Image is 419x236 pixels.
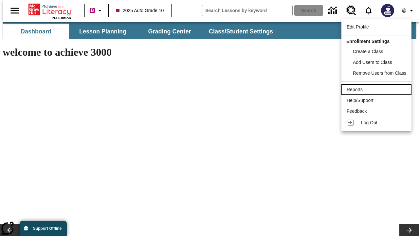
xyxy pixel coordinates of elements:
[361,120,377,125] span: Log Out
[346,39,390,44] span: Enrollment Settings
[347,98,373,103] span: Help/Support
[347,87,363,92] span: Reports
[347,24,369,29] span: Edit Profile
[347,108,367,114] span: Feedback
[353,49,383,54] span: Create a Class
[353,60,392,65] span: Add Users to Class
[353,70,406,76] span: Remove Users from Class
